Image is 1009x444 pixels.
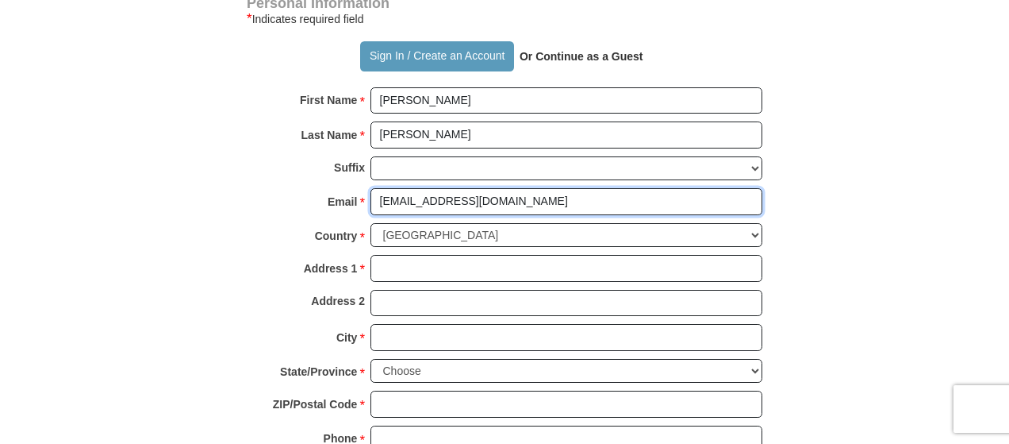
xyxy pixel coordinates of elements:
strong: Country [315,225,358,247]
strong: State/Province [280,361,357,383]
strong: Address 1 [304,257,358,280]
strong: Last Name [301,124,358,146]
strong: ZIP/Postal Code [273,393,358,415]
strong: Email [328,191,357,213]
strong: First Name [300,89,357,111]
div: Indicates required field [247,10,762,29]
strong: Address 2 [311,290,365,312]
strong: Suffix [334,156,365,179]
button: Sign In / Create an Account [360,41,513,71]
strong: Or Continue as a Guest [520,50,643,63]
strong: City [336,326,357,349]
